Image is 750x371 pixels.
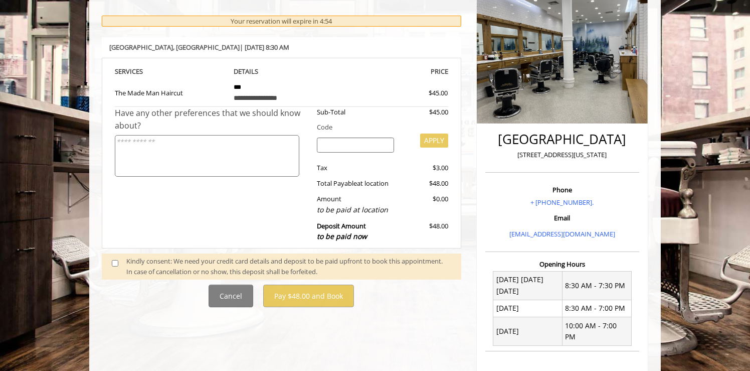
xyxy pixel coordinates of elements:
td: [DATE] [493,300,562,317]
div: Amount [309,194,402,215]
div: $3.00 [402,163,448,173]
div: $48.00 [402,221,448,242]
div: Sub-Total [309,107,402,117]
button: Pay $48.00 and Book [263,285,354,307]
span: at location [357,179,389,188]
span: to be paid now [317,231,367,241]
td: The Made Man Haircut [115,77,226,107]
h3: Opening Hours [485,261,639,268]
a: + [PHONE_NUMBER]. [530,198,594,207]
td: [DATE] [DATE] [DATE] [493,271,562,300]
p: [STREET_ADDRESS][US_STATE] [488,150,637,160]
td: 8:30 AM - 7:30 PM [562,271,631,300]
button: Cancel [209,285,253,307]
button: APPLY [420,134,448,148]
div: Tax [309,163,402,173]
h3: Phone [488,186,637,193]
h2: [GEOGRAPHIC_DATA] [488,132,637,147]
td: 10:00 AM - 7:00 PM [562,317,631,346]
span: , [GEOGRAPHIC_DATA] [173,43,240,52]
h3: SELECTED SERVICE [102,18,461,27]
h3: Email [488,214,637,221]
th: DETAILS [226,66,337,77]
div: Kindly consent: We need your credit card details and deposit to be paid upfront to book this appo... [126,256,451,277]
th: SERVICE [115,66,226,77]
td: 8:30 AM - 7:00 PM [562,300,631,317]
td: [DATE] [493,317,562,346]
div: $48.00 [402,178,448,189]
a: [EMAIL_ADDRESS][DOMAIN_NAME] [509,229,615,238]
div: Total Payable [309,178,402,189]
div: Your reservation will expire in 4:54 [102,15,461,27]
div: to be paid at location [317,204,395,215]
b: [GEOGRAPHIC_DATA] | [DATE] 8:30 AM [109,43,289,52]
div: $45.00 [393,88,448,98]
div: $0.00 [402,194,448,215]
div: Code [309,122,448,133]
div: $45.00 [402,107,448,117]
span: S [139,67,143,76]
b: Deposit Amount [317,221,367,241]
div: Have any other preferences that we should know about? [115,107,309,133]
th: PRICE [337,66,448,77]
